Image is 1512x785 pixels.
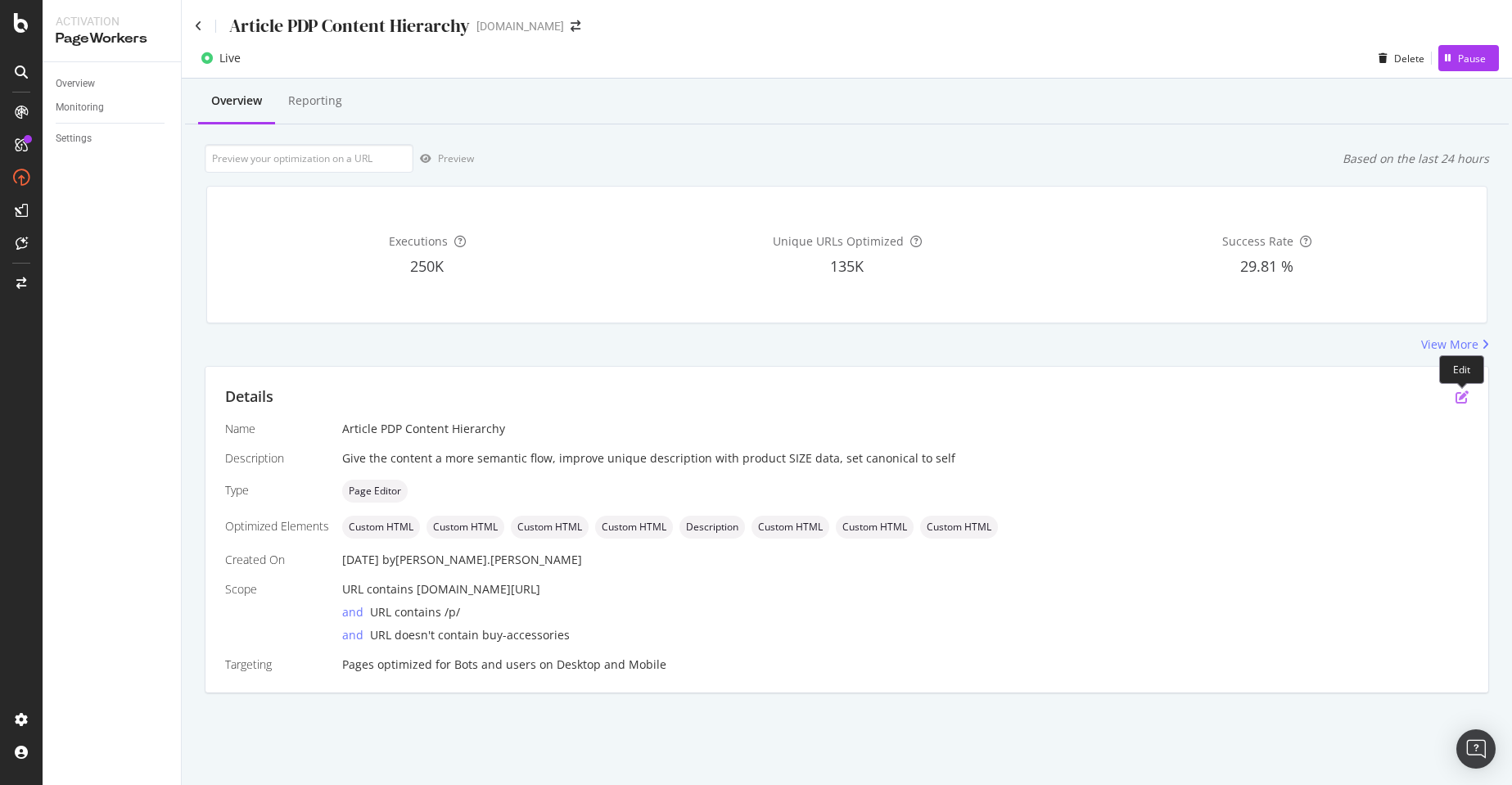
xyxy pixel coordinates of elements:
[751,516,829,539] div: neutral label
[342,552,1469,568] div: [DATE]
[342,450,1469,467] div: Give the content a more semantic flow, improve unique description with product SIZE data, set can...
[370,604,460,620] span: URL contains /p/
[225,581,329,598] div: Scope
[920,516,998,539] div: neutral label
[342,627,370,643] div: and
[679,516,745,539] div: neutral label
[602,522,666,532] span: Custom HTML
[225,450,329,467] div: Description
[288,92,342,109] div: Reporting
[1438,45,1499,71] button: Pause
[1222,233,1293,249] span: Success Rate
[205,144,413,173] input: Preview your optimization on a URL
[382,552,582,568] div: by [PERSON_NAME].[PERSON_NAME]
[342,480,408,503] div: neutral label
[413,146,474,172] button: Preview
[476,18,564,34] div: [DOMAIN_NAME]
[571,20,580,32] div: arrow-right-arrow-left
[1394,52,1424,65] div: Delete
[225,421,329,437] div: Name
[56,75,169,92] a: Overview
[410,256,444,276] span: 250K
[56,130,92,147] div: Settings
[1240,256,1293,276] span: 29.81 %
[225,386,273,408] div: Details
[557,656,666,673] div: Desktop and Mobile
[56,130,169,147] a: Settings
[342,516,420,539] div: neutral label
[511,516,589,539] div: neutral label
[773,233,904,249] span: Unique URLs Optimized
[389,233,448,249] span: Executions
[438,151,474,165] div: Preview
[195,20,202,32] a: Click to go back
[517,522,582,532] span: Custom HTML
[342,581,540,597] span: URL contains [DOMAIN_NAME][URL]
[349,522,413,532] span: Custom HTML
[225,482,329,499] div: Type
[56,75,95,92] div: Overview
[1421,336,1489,353] a: View More
[1456,390,1469,404] div: pen-to-square
[842,522,907,532] span: Custom HTML
[342,421,1469,437] div: Article PDP Content Hierarchy
[370,627,570,643] span: URL doesn't contain buy-accessories
[225,552,329,568] div: Created On
[1456,729,1496,769] div: Open Intercom Messenger
[342,604,370,620] div: and
[1439,355,1484,384] div: Edit
[56,29,168,48] div: PageWorkers
[1372,45,1424,71] button: Delete
[1343,151,1489,167] div: Based on the last 24 hours
[229,13,470,38] div: Article PDP Content Hierarchy
[830,256,864,276] span: 135K
[56,99,169,116] a: Monitoring
[454,656,536,673] div: Bots and users
[927,522,991,532] span: Custom HTML
[225,656,329,673] div: Targeting
[595,516,673,539] div: neutral label
[211,92,262,109] div: Overview
[1421,336,1478,353] div: View More
[686,522,738,532] span: Description
[349,486,401,496] span: Page Editor
[219,50,241,66] div: Live
[427,516,504,539] div: neutral label
[836,516,914,539] div: neutral label
[342,656,1469,673] div: Pages optimized for on
[758,522,823,532] span: Custom HTML
[225,518,329,535] div: Optimized Elements
[1458,52,1486,65] div: Pause
[56,13,168,29] div: Activation
[56,99,104,116] div: Monitoring
[433,522,498,532] span: Custom HTML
